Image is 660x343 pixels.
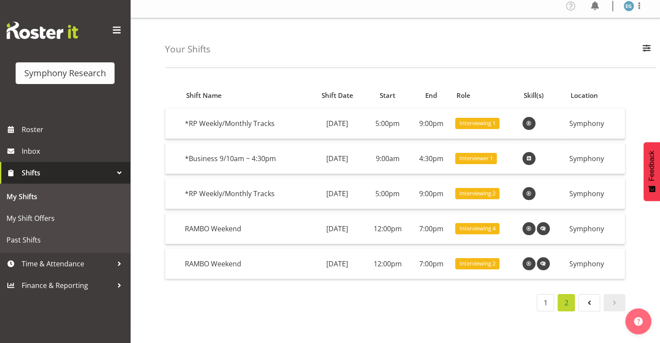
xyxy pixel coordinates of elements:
span: Role [456,91,470,100]
span: Interviewing 1 [459,119,495,127]
span: My Shift Offers [7,212,124,225]
span: Past Shifts [7,233,124,246]
td: RAMBO Weekend [181,214,310,244]
td: Symphony [565,249,625,279]
button: Filter Employees [637,40,656,59]
h4: Your Shifts [165,44,210,54]
td: [DATE] [310,249,364,279]
td: 5:00pm [364,108,410,139]
td: *RP Weekly/Monthly Tracks [181,108,310,139]
td: 4:30pm [410,143,451,174]
td: 12:00pm [364,214,410,244]
span: Interviewing 2 [459,259,495,268]
button: Feedback - Show survey [644,142,660,201]
td: 5:00pm [364,178,410,209]
span: Location [571,91,598,100]
td: 9:00pm [410,178,451,209]
td: [DATE] [310,214,364,244]
td: 9:00pm [410,108,451,139]
span: Interviewer 1 [459,154,493,162]
td: 9:00am [364,143,410,174]
span: Shift Date [322,91,353,100]
span: Finance & Reporting [22,279,113,292]
td: *Business 9/10am ~ 4:30pm [181,143,310,174]
td: 12:00pm [364,249,410,279]
td: [DATE] [310,143,364,174]
td: RAMBO Weekend [181,249,310,279]
span: Start [380,91,395,100]
td: 7:00pm [410,249,451,279]
span: Inbox [22,145,126,158]
span: Roster [22,123,126,136]
span: Skill(s) [524,91,544,100]
span: My Shifts [7,190,124,203]
a: My Shifts [2,186,128,207]
a: My Shift Offers [2,207,128,229]
img: Rosterit website logo [7,22,78,39]
td: Symphony [565,178,625,209]
span: Interviewing 4 [459,224,495,233]
img: evelyn-gray1866.jpg [624,1,634,11]
td: Symphony [565,143,625,174]
a: Past Shifts [2,229,128,251]
span: Feedback [648,151,656,181]
td: Symphony [565,214,625,244]
span: Time & Attendance [22,257,113,270]
td: *RP Weekly/Monthly Tracks [181,178,310,209]
a: 1 [537,294,554,311]
td: [DATE] [310,108,364,139]
td: Symphony [565,108,625,139]
td: [DATE] [310,178,364,209]
span: Shift Name [186,91,222,100]
span: End [425,91,437,100]
span: Interviewing 2 [459,189,495,197]
div: Symphony Research [24,67,106,80]
span: Shifts [22,166,113,179]
img: help-xxl-2.png [634,317,643,326]
td: 7:00pm [410,214,451,244]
